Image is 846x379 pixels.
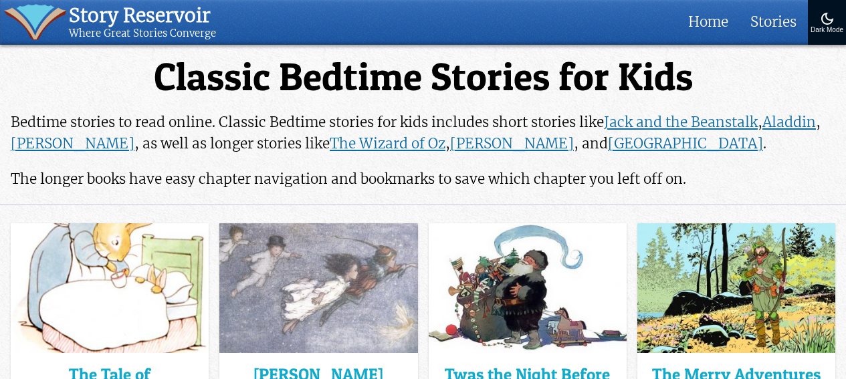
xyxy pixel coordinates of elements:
a: [PERSON_NAME] [450,134,574,152]
a: [PERSON_NAME] [11,134,134,152]
img: Twas the Night Before Christmas [429,223,627,354]
img: The Tale of Peter Rabbit [11,223,209,354]
div: Story Reservoir [69,4,216,27]
div: Where Great Stories Converge [69,27,216,40]
a: The Wizard of Oz [330,134,445,152]
div: Dark Mode [811,27,843,34]
img: Peter Pan [219,223,417,354]
a: Aladdin [762,113,816,131]
a: [GEOGRAPHIC_DATA] [608,134,763,152]
img: icon of book with waver spilling out. [4,4,66,40]
p: The longer books have easy chapter navigation and bookmarks to save which chapter you left off on. [11,168,835,190]
p: Bedtime stories to read online. Classic Bedtime stories for kids includes short stories like , , ... [11,112,835,154]
img: Turn On Dark Mode [819,11,835,27]
img: The Merry Adventures of Robin Hood [637,223,835,354]
h1: Classic Bedtime Stories for Kids [11,57,835,98]
a: Jack and the Beanstalk [604,113,758,131]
